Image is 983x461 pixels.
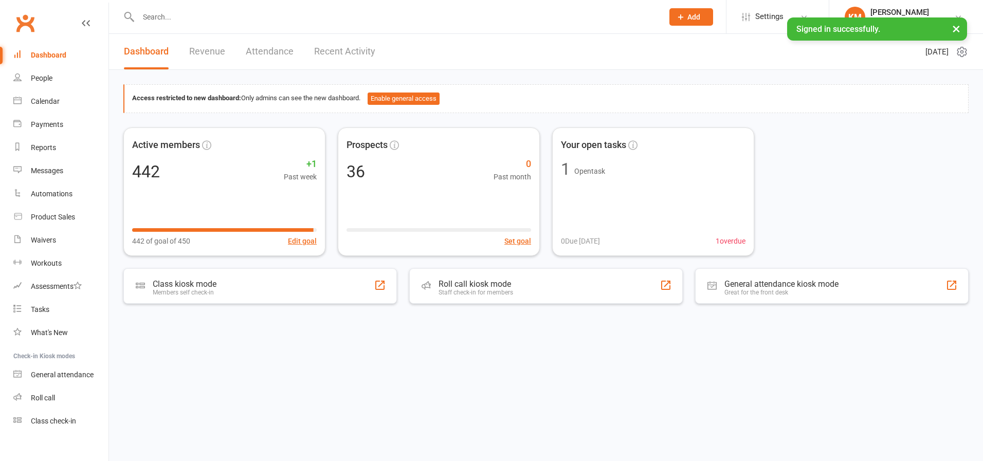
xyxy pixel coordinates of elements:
[724,279,839,289] div: General attendance kiosk mode
[12,10,38,36] a: Clubworx
[439,289,513,296] div: Staff check-in for members
[13,252,108,275] a: Workouts
[31,282,82,290] div: Assessments
[13,136,108,159] a: Reports
[31,417,76,425] div: Class check-in
[669,8,713,26] button: Add
[246,34,294,69] a: Attendance
[31,213,75,221] div: Product Sales
[13,159,108,182] a: Messages
[13,90,108,113] a: Calendar
[494,157,531,172] span: 0
[347,138,388,153] span: Prospects
[13,113,108,136] a: Payments
[153,289,216,296] div: Members self check-in
[284,157,317,172] span: +1
[13,182,108,206] a: Automations
[724,289,839,296] div: Great for the front desk
[561,235,600,247] span: 0 Due [DATE]
[755,5,784,28] span: Settings
[796,24,880,34] span: Signed in successfully.
[347,163,365,180] div: 36
[31,305,49,314] div: Tasks
[925,46,949,58] span: [DATE]
[31,120,63,128] div: Payments
[31,394,55,402] div: Roll call
[314,34,375,69] a: Recent Activity
[870,8,929,17] div: [PERSON_NAME]
[13,44,108,67] a: Dashboard
[31,190,72,198] div: Automations
[31,74,52,82] div: People
[947,17,966,40] button: ×
[132,94,241,102] strong: Access restricted to new dashboard:
[13,321,108,344] a: What's New
[368,93,440,105] button: Enable general access
[504,235,531,247] button: Set goal
[13,386,108,410] a: Roll call
[716,235,745,247] span: 1 overdue
[845,7,865,27] div: KM
[561,161,570,177] div: 1
[284,171,317,182] span: Past week
[132,138,200,153] span: Active members
[870,17,929,26] div: Terang Fitness
[31,143,56,152] div: Reports
[31,97,60,105] div: Calendar
[687,13,700,21] span: Add
[135,10,656,24] input: Search...
[13,275,108,298] a: Assessments
[124,34,169,69] a: Dashboard
[13,229,108,252] a: Waivers
[31,51,66,59] div: Dashboard
[31,236,56,244] div: Waivers
[13,298,108,321] a: Tasks
[132,93,960,105] div: Only admins can see the new dashboard.
[13,410,108,433] a: Class kiosk mode
[13,363,108,386] a: General attendance kiosk mode
[31,328,68,337] div: What's New
[31,371,94,379] div: General attendance
[288,235,317,247] button: Edit goal
[132,163,160,180] div: 442
[153,279,216,289] div: Class kiosk mode
[494,171,531,182] span: Past month
[561,138,626,153] span: Your open tasks
[13,206,108,229] a: Product Sales
[31,167,63,175] div: Messages
[574,167,605,175] span: Open task
[31,259,62,267] div: Workouts
[132,235,190,247] span: 442 of goal of 450
[439,279,513,289] div: Roll call kiosk mode
[189,34,225,69] a: Revenue
[13,67,108,90] a: People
